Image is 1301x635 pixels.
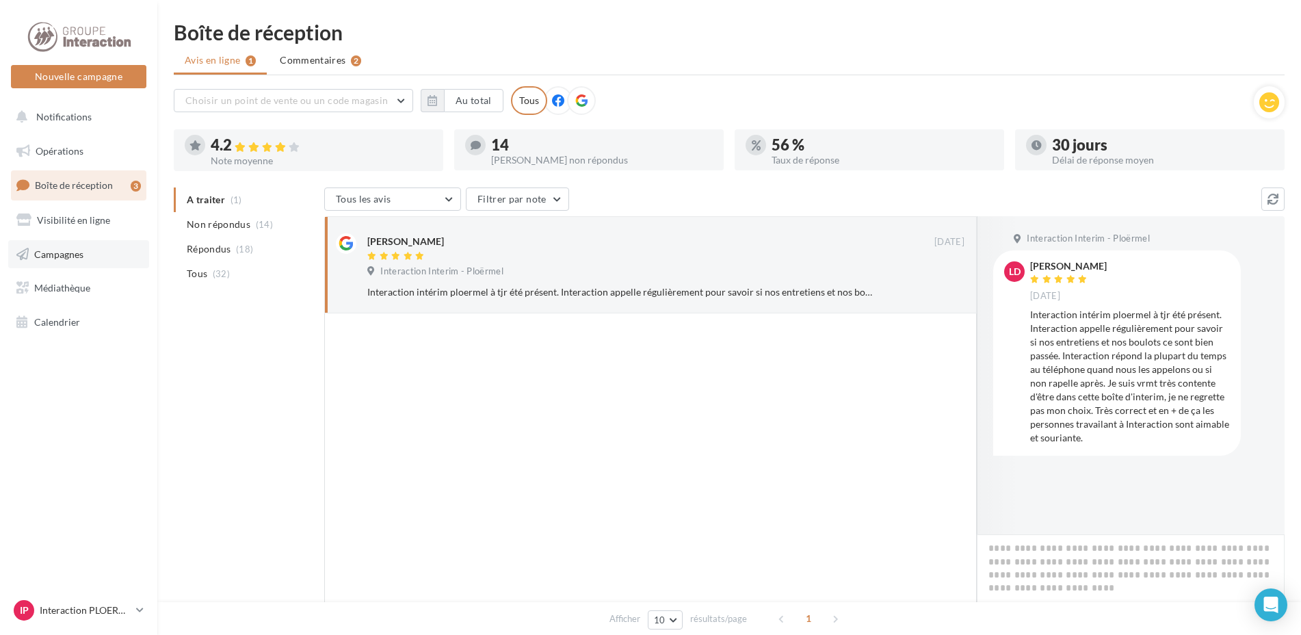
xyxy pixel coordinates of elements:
[187,267,207,281] span: Tous
[187,242,231,256] span: Répondus
[1027,233,1150,245] span: Interaction Interim - Ploërmel
[256,219,273,230] span: (14)
[1009,265,1021,278] span: LD
[11,597,146,623] a: IP Interaction PLOERMEL
[8,274,149,302] a: Médiathèque
[11,65,146,88] button: Nouvelle campagne
[1030,290,1060,302] span: [DATE]
[1030,308,1230,445] div: Interaction intérim ploermel à tjr été présent. Interaction appelle régulièrement pour savoir si ...
[8,206,149,235] a: Visibilité en ligne
[772,138,993,153] div: 56 %
[20,604,29,617] span: IP
[131,181,141,192] div: 3
[236,244,253,255] span: (18)
[654,614,666,625] span: 10
[336,193,391,205] span: Tous les avis
[351,55,361,66] div: 2
[34,316,80,328] span: Calendrier
[421,89,503,112] button: Au total
[37,214,110,226] span: Visibilité en ligne
[211,156,432,166] div: Note moyenne
[648,610,683,630] button: 10
[380,265,503,278] span: Interaction Interim - Ploërmel
[36,111,92,122] span: Notifications
[213,268,230,279] span: (32)
[444,89,503,112] button: Au total
[187,218,250,231] span: Non répondus
[1052,138,1274,153] div: 30 jours
[8,308,149,337] a: Calendrier
[609,612,640,625] span: Afficher
[491,138,713,153] div: 14
[491,155,713,165] div: [PERSON_NAME] non répondus
[174,89,413,112] button: Choisir un point de vente ou un code magasin
[185,94,388,106] span: Choisir un point de vente ou un code magasin
[466,187,569,211] button: Filtrer par note
[324,187,461,211] button: Tous les avis
[34,248,83,259] span: Campagnes
[511,86,547,115] div: Tous
[1254,588,1287,621] div: Open Intercom Messenger
[1052,155,1274,165] div: Délai de réponse moyen
[34,282,90,294] span: Médiathèque
[367,285,876,299] div: Interaction intérim ploermel à tjr été présent. Interaction appelle régulièrement pour savoir si ...
[772,155,993,165] div: Taux de réponse
[798,608,819,630] span: 1
[8,103,144,131] button: Notifications
[174,22,1285,42] div: Boîte de réception
[1030,261,1107,271] div: [PERSON_NAME]
[934,236,964,248] span: [DATE]
[280,53,345,67] span: Commentaires
[8,137,149,166] a: Opérations
[36,145,83,157] span: Opérations
[8,240,149,269] a: Campagnes
[8,170,149,200] a: Boîte de réception3
[690,612,747,625] span: résultats/page
[40,604,131,617] p: Interaction PLOERMEL
[367,235,444,248] div: [PERSON_NAME]
[211,138,432,153] div: 4.2
[35,179,113,191] span: Boîte de réception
